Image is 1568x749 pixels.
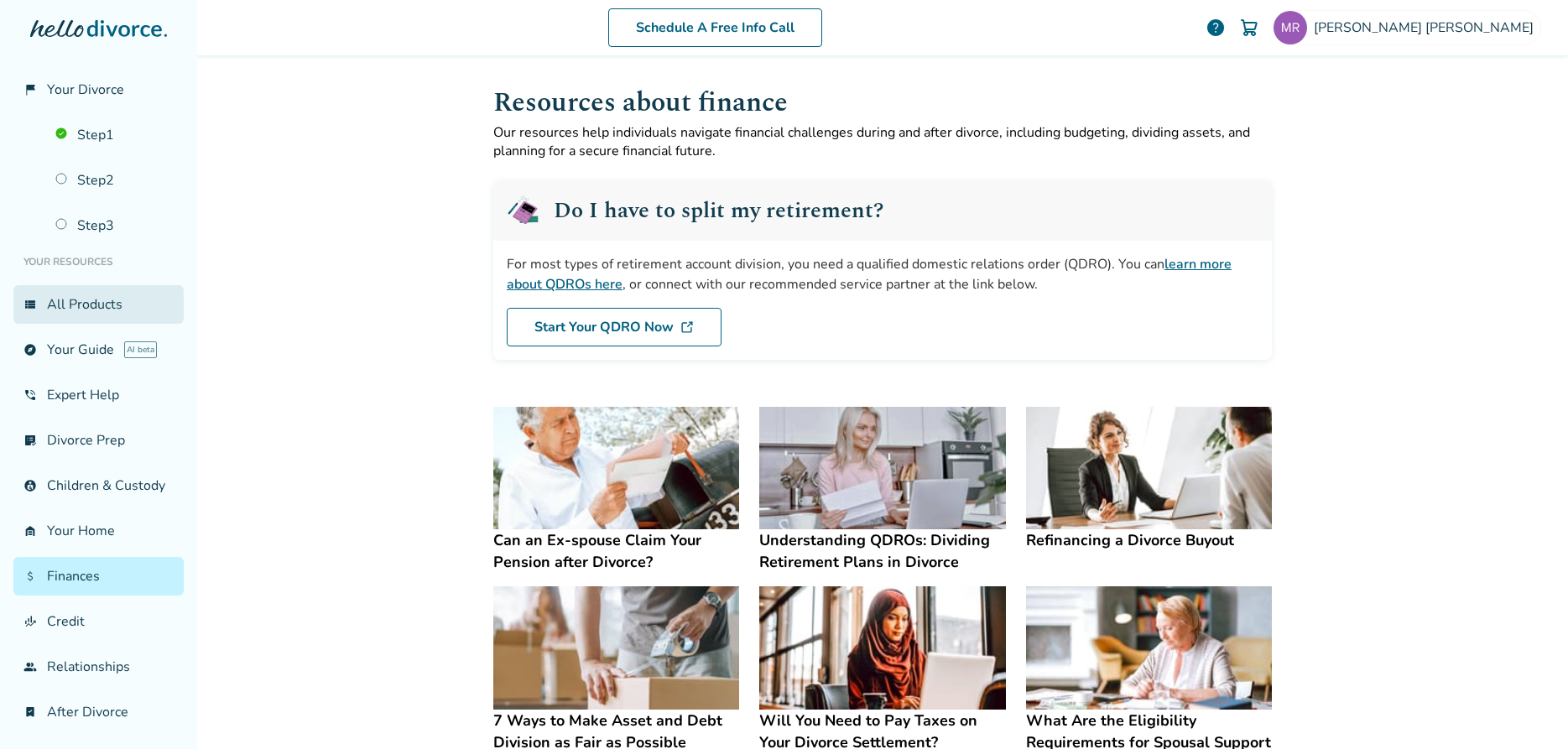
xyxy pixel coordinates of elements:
span: bookmark_check [23,705,37,719]
a: garage_homeYour Home [13,512,184,550]
span: phone_in_talk [23,388,37,402]
a: flag_2Your Divorce [13,70,184,109]
li: Your Resources [13,245,184,278]
span: Your Divorce [47,81,124,99]
img: QDRO [507,194,540,227]
a: Step3 [45,206,184,245]
h1: Resources about finance [493,82,1272,123]
span: flag_2 [23,83,37,96]
a: phone_in_talkExpert Help [13,376,184,414]
span: finance_mode [23,615,37,628]
img: Can an Ex-spouse Claim Your Pension after Divorce? [493,407,739,530]
img: Refinancing a Divorce Buyout [1026,407,1272,530]
a: finance_modeCredit [13,602,184,641]
a: view_listAll Products [13,285,184,324]
img: What Are the Eligibility Requirements for Spousal Support or Alimony? [1026,586,1272,710]
span: AI beta [124,341,157,358]
span: group [23,660,37,674]
iframe: Chat Widget [1484,668,1568,749]
a: Step1 [45,116,184,154]
a: Schedule A Free Info Call [608,8,822,47]
img: Cart [1239,18,1259,38]
a: Can an Ex-spouse Claim Your Pension after Divorce?Can an Ex-spouse Claim Your Pension after Divorce? [493,407,739,574]
a: exploreYour GuideAI beta [13,330,184,369]
a: account_childChildren & Custody [13,466,184,505]
span: list_alt_check [23,434,37,447]
span: garage_home [23,524,37,538]
a: bookmark_checkAfter Divorce [13,693,184,731]
a: attach_moneyFinances [13,557,184,596]
a: Step2 [45,161,184,200]
a: Refinancing a Divorce BuyoutRefinancing a Divorce Buyout [1026,407,1272,552]
h4: Refinancing a Divorce Buyout [1026,529,1272,551]
a: Start Your QDRO Now [507,308,721,346]
h2: Do I have to split my retirement? [554,200,883,221]
div: For most types of retirement account division, you need a qualified domestic relations order (QDR... [507,254,1258,294]
img: morganrusler@gmail.com [1274,11,1307,44]
span: explore [23,343,37,356]
span: view_list [23,298,37,311]
a: help [1206,18,1226,38]
img: Will You Need to Pay Taxes on Your Divorce Settlement? [759,586,1005,710]
span: attach_money [23,570,37,583]
a: Understanding QDROs: Dividing Retirement Plans in DivorceUnderstanding QDROs: Dividing Retirement... [759,407,1005,574]
img: DL [680,320,694,334]
h4: Can an Ex-spouse Claim Your Pension after Divorce? [493,529,739,573]
img: 7 Ways to Make Asset and Debt Division as Fair as Possible [493,586,739,710]
h4: Understanding QDROs: Dividing Retirement Plans in Divorce [759,529,1005,573]
a: groupRelationships [13,648,184,686]
span: account_child [23,479,37,492]
p: Our resources help individuals navigate financial challenges during and after divorce, including ... [493,123,1272,160]
img: Understanding QDROs: Dividing Retirement Plans in Divorce [759,407,1005,530]
span: [PERSON_NAME] [PERSON_NAME] [1314,18,1540,37]
a: list_alt_checkDivorce Prep [13,421,184,460]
